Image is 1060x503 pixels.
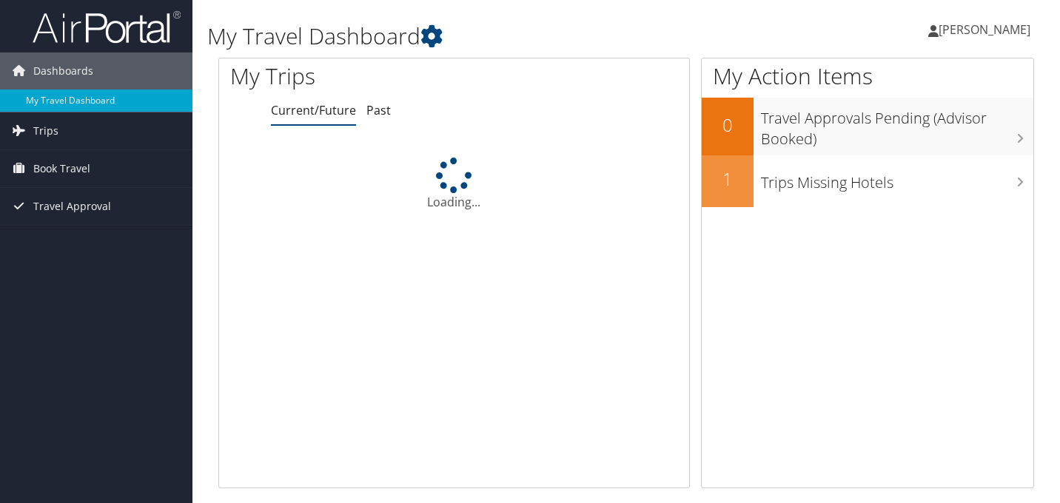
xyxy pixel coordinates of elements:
[702,166,754,192] h2: 1
[702,98,1033,155] a: 0Travel Approvals Pending (Advisor Booked)
[230,61,482,92] h1: My Trips
[33,188,111,225] span: Travel Approval
[702,61,1033,92] h1: My Action Items
[33,112,58,149] span: Trips
[219,158,689,211] div: Loading...
[33,150,90,187] span: Book Travel
[366,102,391,118] a: Past
[761,165,1033,193] h3: Trips Missing Hotels
[939,21,1030,38] span: [PERSON_NAME]
[271,102,356,118] a: Current/Future
[33,53,93,90] span: Dashboards
[702,155,1033,207] a: 1Trips Missing Hotels
[928,7,1045,52] a: [PERSON_NAME]
[33,10,181,44] img: airportal-logo.png
[702,112,754,138] h2: 0
[207,21,766,52] h1: My Travel Dashboard
[761,101,1033,149] h3: Travel Approvals Pending (Advisor Booked)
